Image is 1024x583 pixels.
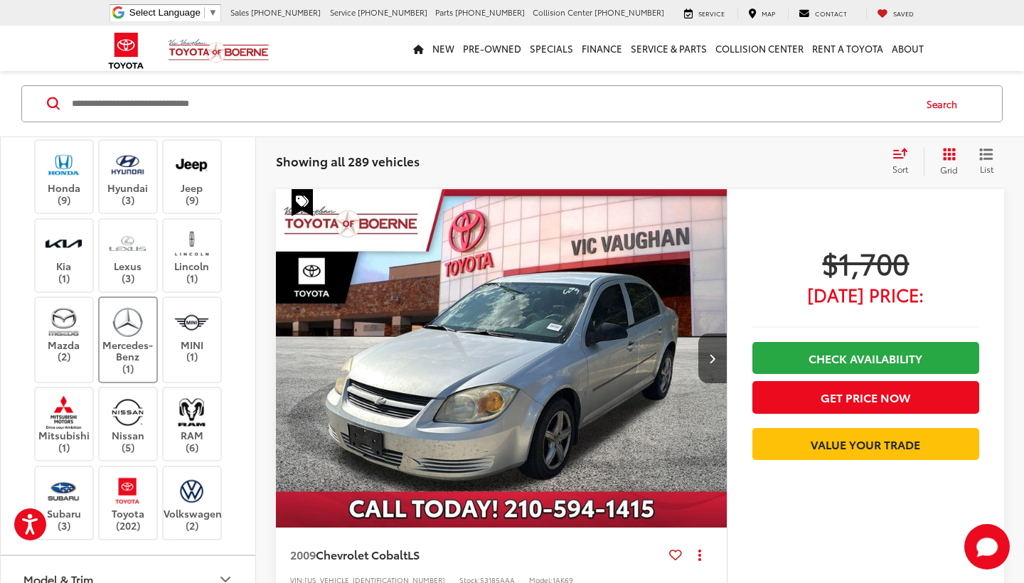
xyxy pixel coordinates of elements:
span: Sort [892,163,908,175]
a: About [887,26,928,71]
img: Vic Vaughan Toyota of Boerne in Boerne, TX) [44,148,83,181]
span: Saved [893,9,914,18]
a: Pre-Owned [459,26,526,71]
span: 2009 [290,546,316,562]
a: Check Availability [752,342,979,374]
span: [DATE] Price: [752,287,979,301]
img: Toyota [100,28,153,74]
img: Vic Vaughan Toyota of Boerne in Boerne, TX) [44,395,83,429]
a: 2009Chevrolet CobaltLS [290,547,663,562]
img: 2009 Chevrolet Cobalt LS [275,189,728,529]
a: New [428,26,459,71]
span: Grid [940,164,958,176]
label: Lincoln (1) [164,227,221,284]
button: Search [913,86,978,122]
button: List View [969,147,1004,176]
span: [PHONE_NUMBER] [358,6,427,18]
a: Home [409,26,428,71]
label: MINI (1) [164,305,221,363]
label: Hyundai (3) [100,148,157,205]
label: Honda (9) [36,148,93,205]
a: My Saved Vehicles [866,8,924,19]
a: Specials [526,26,577,71]
span: Contact [815,9,847,18]
img: Vic Vaughan Toyota of Boerne in Boerne, TX) [172,148,211,181]
input: Search by Make, Model, or Keyword [70,87,913,121]
span: Collision Center [533,6,592,18]
a: Service [673,8,735,19]
a: Map [737,8,786,19]
label: Jeep (9) [164,148,221,205]
a: Contact [788,8,858,19]
img: Vic Vaughan Toyota of Boerne in Boerne, TX) [108,474,147,508]
span: Select Language [129,7,201,18]
span: LS [407,546,420,562]
div: 2009 Chevrolet Cobalt LS 0 [275,189,728,528]
a: Value Your Trade [752,428,979,460]
span: ​ [204,7,205,18]
img: Vic Vaughan Toyota of Boerne in Boerne, TX) [108,148,147,181]
span: Map [762,9,775,18]
a: Collision Center [711,26,808,71]
label: Subaru (3) [36,474,93,532]
label: Mazda (2) [36,305,93,363]
label: Nissan (5) [100,395,157,453]
span: [PHONE_NUMBER] [455,6,525,18]
button: Toggle Chat Window [964,524,1010,569]
img: Vic Vaughan Toyota of Boerne in Boerne, TX) [172,227,211,260]
span: [PHONE_NUMBER] [594,6,664,18]
span: $1,700 [752,245,979,280]
span: Service [698,9,725,18]
img: Vic Vaughan Toyota of Boerne in Boerne, TX) [44,227,83,260]
img: Vic Vaughan Toyota of Boerne [168,38,270,63]
span: Service [330,6,356,18]
img: Vic Vaughan Toyota of Boerne in Boerne, TX) [108,305,147,338]
span: Chevrolet Cobalt [316,546,407,562]
button: Grid View [924,147,969,176]
a: Service & Parts: Opens in a new tab [626,26,711,71]
img: Vic Vaughan Toyota of Boerne in Boerne, TX) [108,395,147,429]
a: 2009 Chevrolet Cobalt LS2009 Chevrolet Cobalt LS2009 Chevrolet Cobalt LS2009 Chevrolet Cobalt LS [275,189,728,528]
label: Toyota (202) [100,474,157,532]
button: Next image [698,333,727,383]
img: Vic Vaughan Toyota of Boerne in Boerne, TX) [172,305,211,338]
span: Special [292,189,313,216]
label: Kia (1) [36,227,93,284]
img: Vic Vaughan Toyota of Boerne in Boerne, TX) [44,305,83,338]
button: Actions [688,542,713,567]
span: Showing all 289 vehicles [276,152,420,169]
img: Vic Vaughan Toyota of Boerne in Boerne, TX) [172,395,211,429]
label: Lexus (3) [100,227,157,284]
span: ▼ [208,7,218,18]
span: List [979,163,993,175]
img: Vic Vaughan Toyota of Boerne in Boerne, TX) [108,227,147,260]
button: Select sort value [885,147,924,176]
span: Parts [435,6,453,18]
label: Mitsubishi (1) [36,395,93,453]
label: Volkswagen (2) [164,474,221,532]
a: Rent a Toyota [808,26,887,71]
span: Sales [230,6,249,18]
span: dropdown dots [698,549,701,560]
a: Finance [577,26,626,71]
a: Select Language​ [129,7,218,18]
img: Vic Vaughan Toyota of Boerne in Boerne, TX) [44,474,83,508]
svg: Start Chat [964,524,1010,569]
button: Get Price Now [752,381,979,413]
span: [PHONE_NUMBER] [251,6,321,18]
label: Mercedes-Benz (1) [100,305,157,375]
label: RAM (6) [164,395,221,453]
img: Vic Vaughan Toyota of Boerne in Boerne, TX) [172,474,211,508]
